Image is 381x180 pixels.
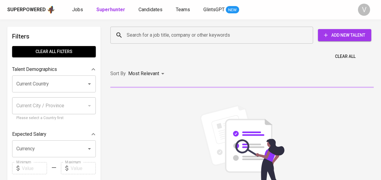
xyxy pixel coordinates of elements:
b: Superhunter [96,7,125,12]
button: Open [85,145,94,153]
span: GlintsGPT [203,7,225,12]
span: Candidates [139,7,162,12]
a: GlintsGPT NEW [203,6,239,14]
span: Jobs [72,7,83,12]
span: Clear All [335,53,356,60]
button: Clear All filters [12,46,96,57]
span: Teams [176,7,190,12]
p: Most Relevant [128,70,159,77]
p: Sort By [110,70,126,77]
div: Most Relevant [128,68,166,79]
input: Value [71,162,96,174]
div: V [358,4,370,16]
img: app logo [47,5,55,14]
p: Talent Demographics [12,66,57,73]
span: Add New Talent [323,32,366,39]
button: Clear All [333,51,358,62]
button: Open [85,80,94,88]
span: Clear All filters [17,48,91,55]
span: NEW [226,7,239,13]
a: Jobs [72,6,84,14]
div: Expected Salary [12,128,96,140]
div: Talent Demographics [12,63,96,75]
p: Please select a Country first [16,115,92,121]
h6: Filters [12,32,96,41]
a: Superhunter [96,6,126,14]
button: Add New Talent [318,29,371,41]
input: Value [22,162,47,174]
div: Superpowered [7,6,46,13]
a: Candidates [139,6,164,14]
a: Teams [176,6,191,14]
p: Expected Salary [12,131,46,138]
a: Superpoweredapp logo [7,5,55,14]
